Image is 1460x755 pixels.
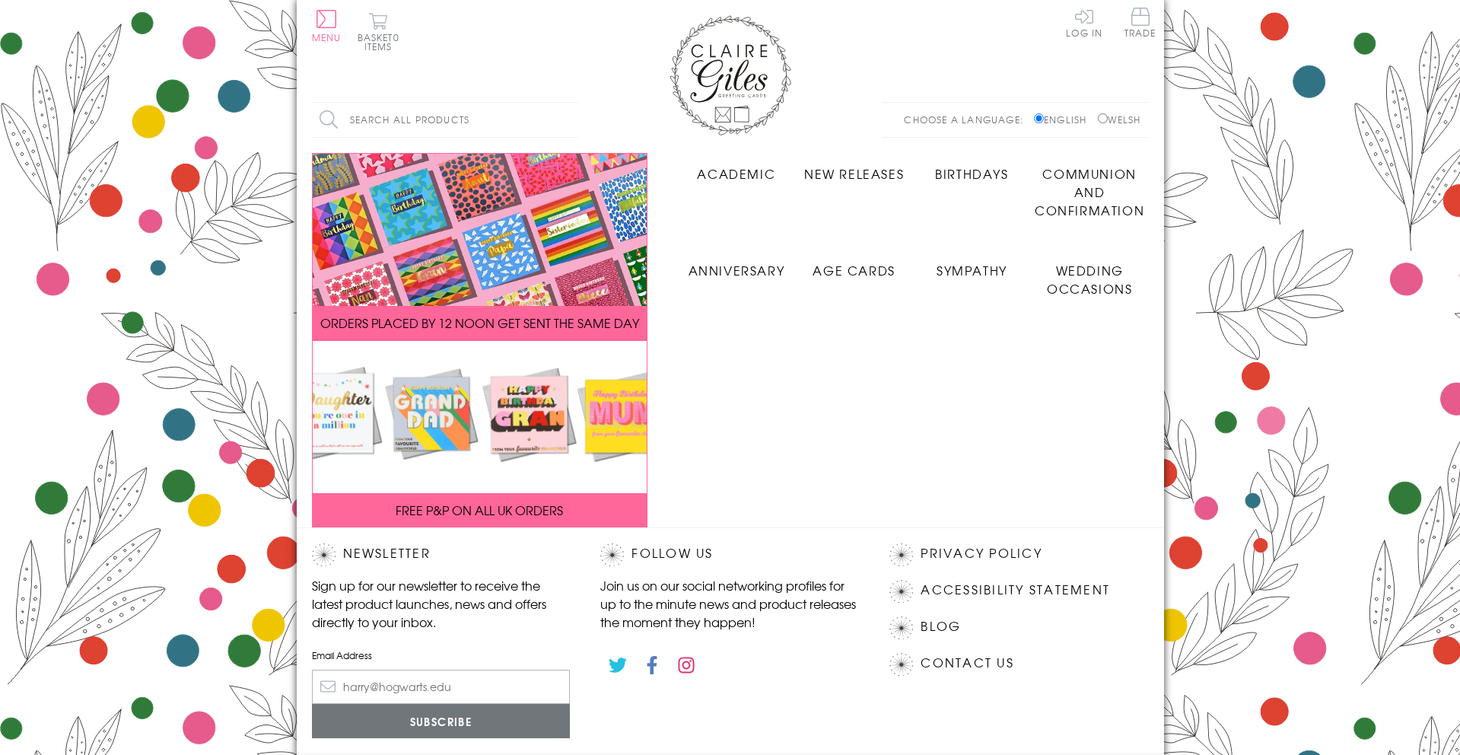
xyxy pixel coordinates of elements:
[913,250,1031,279] a: Sympathy
[937,261,1007,279] span: Sympathy
[1124,8,1156,37] span: Trade
[921,653,1013,674] a: Contact Us
[935,164,1008,183] span: Birthdays
[921,616,961,637] a: Blog
[1035,164,1144,219] span: Communion and Confirmation
[697,164,775,183] span: Academic
[312,648,571,662] label: Email Address
[1098,113,1141,126] label: Welsh
[1098,113,1108,123] input: Welsh
[312,670,571,704] input: harry@hogwarts.edu
[1066,8,1102,37] a: Log In
[1047,261,1132,298] span: Wedding Occasions
[364,30,399,53] span: 0 items
[312,30,342,44] span: Menu
[312,543,571,566] h2: Newsletter
[1034,113,1094,126] label: English
[312,103,578,137] input: Search all products
[678,153,796,183] a: Academic
[563,103,578,137] input: Search
[921,543,1042,564] a: Privacy Policy
[1124,8,1156,40] a: Trade
[795,153,913,183] a: New Releases
[600,543,859,566] h2: Follow Us
[678,250,796,279] a: Anniversary
[804,164,904,183] span: New Releases
[904,113,1031,126] p: Choose a language:
[795,250,913,279] a: Age Cards
[670,15,791,135] img: Claire Giles Greetings Cards
[913,153,1031,183] a: Birthdays
[1034,113,1044,123] input: English
[312,576,571,631] p: Sign up for our newsletter to receive the latest product launches, news and offers directly to yo...
[689,261,785,279] span: Anniversary
[396,501,563,519] span: FREE P&P ON ALL UK ORDERS
[813,261,895,279] span: Age Cards
[320,314,639,332] span: ORDERS PLACED BY 12 NOON GET SENT THE SAME DAY
[600,576,859,631] p: Join us on our social networking profiles for up to the minute news and product releases the mome...
[312,704,571,738] input: Subscribe
[1031,250,1149,298] a: Wedding Occasions
[921,580,1110,600] a: Accessibility Statement
[1031,153,1149,219] a: Communion and Confirmation
[358,12,399,51] button: Basket0 items
[312,10,342,42] button: Menu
